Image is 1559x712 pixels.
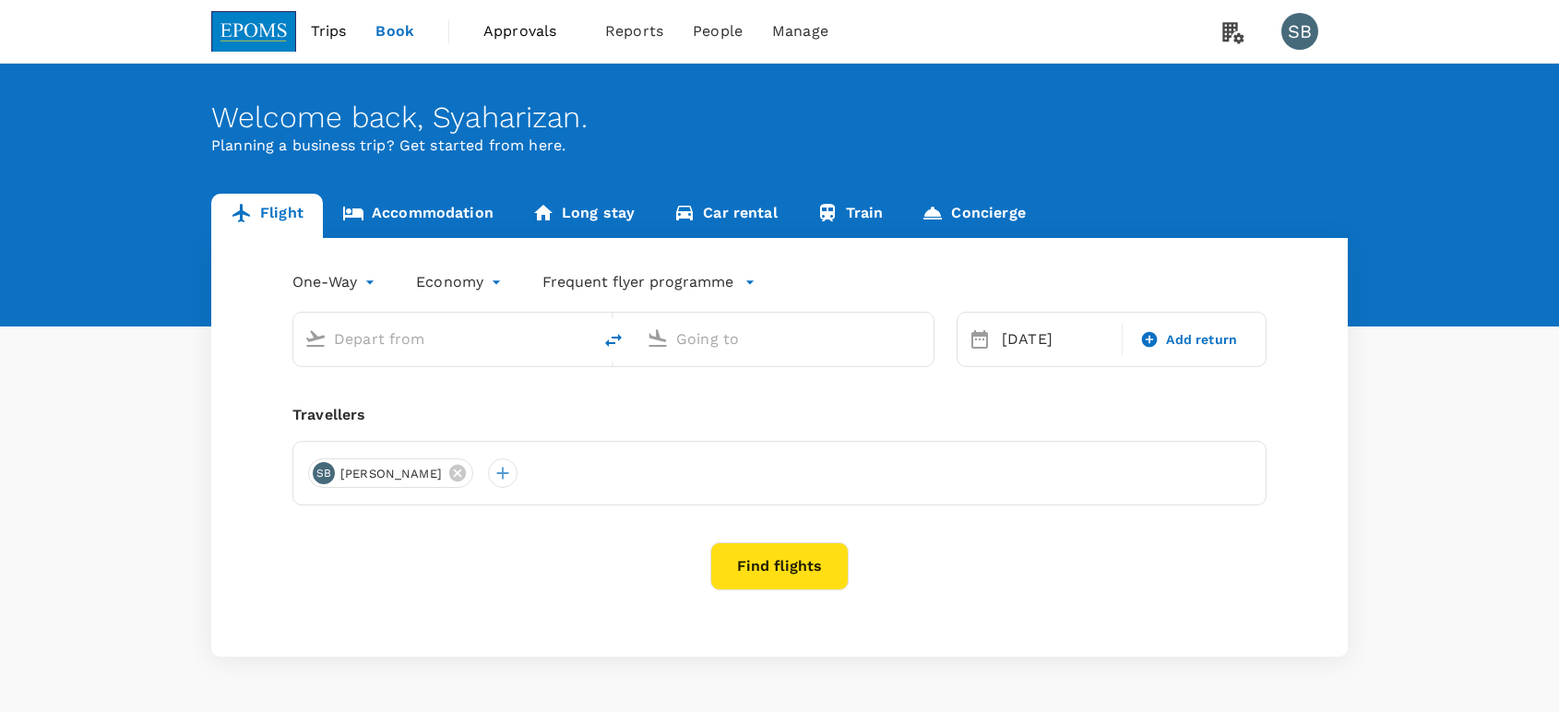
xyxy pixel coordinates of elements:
[1281,13,1318,50] div: SB
[211,194,323,238] a: Flight
[375,20,414,42] span: Book
[308,458,473,488] div: SB[PERSON_NAME]
[591,318,636,362] button: delete
[311,20,347,42] span: Trips
[483,20,576,42] span: Approvals
[902,194,1044,238] a: Concierge
[693,20,743,42] span: People
[211,101,1348,135] div: Welcome back , Syaharizan .
[542,271,756,293] button: Frequent flyer programme
[313,462,335,484] div: SB
[772,20,828,42] span: Manage
[994,321,1118,358] div: [DATE]
[578,337,582,340] button: Open
[654,194,797,238] a: Car rental
[323,194,513,238] a: Accommodation
[542,271,733,293] p: Frequent flyer programme
[921,337,924,340] button: Open
[1166,330,1237,350] span: Add return
[416,267,506,297] div: Economy
[710,542,849,590] button: Find flights
[334,325,553,353] input: Depart from
[605,20,663,42] span: Reports
[211,11,296,52] img: EPOMS SDN BHD
[676,325,895,353] input: Going to
[292,404,1267,426] div: Travellers
[211,135,1348,157] p: Planning a business trip? Get started from here.
[797,194,903,238] a: Train
[292,267,379,297] div: One-Way
[513,194,654,238] a: Long stay
[329,465,453,483] span: [PERSON_NAME]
